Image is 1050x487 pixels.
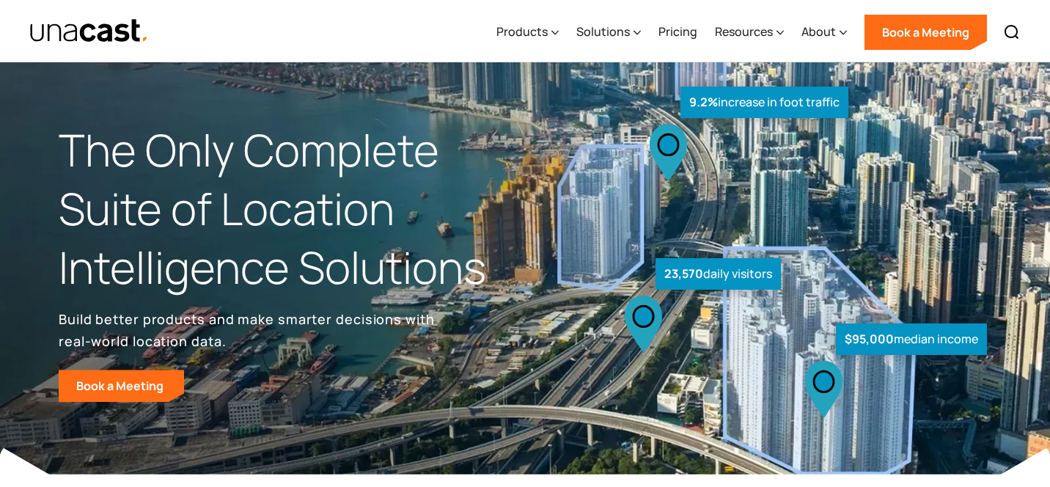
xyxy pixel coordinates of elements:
[656,258,781,290] div: daily visitors
[576,23,630,40] div: Solutions
[664,266,703,282] strong: 23,570
[801,2,847,62] div: About
[715,23,773,40] div: Resources
[29,18,149,44] a: home
[836,323,987,355] div: median income
[1003,23,1021,41] img: Search icon
[658,2,697,62] a: Pricing
[59,308,440,352] p: Build better products and make smarter decisions with real-world location data.
[59,370,184,402] a: Book a Meeting
[29,18,149,44] img: Unacast text logo
[680,87,848,118] div: increase in foot traffic
[801,23,836,40] div: About
[715,2,784,62] div: Resources
[845,331,894,347] strong: $95,000
[496,23,548,40] div: Products
[496,2,559,62] div: Products
[689,94,718,110] strong: 9.2%
[59,121,525,296] h1: The Only Complete Suite of Location Intelligence Solutions
[864,15,987,50] a: Book a Meeting
[576,2,641,62] div: Solutions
